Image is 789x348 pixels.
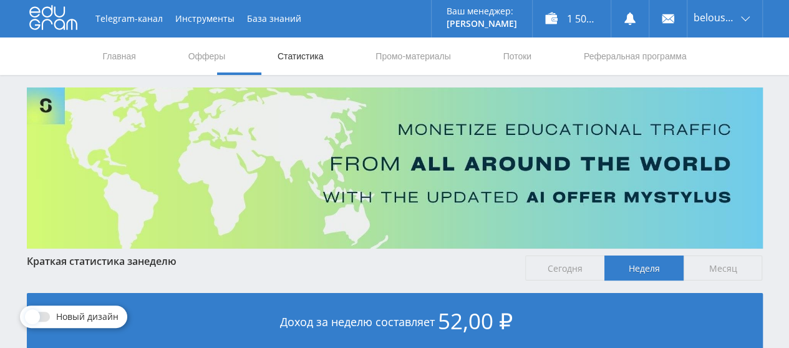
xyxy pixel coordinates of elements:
a: Реферальная программа [583,37,688,75]
span: Сегодня [525,256,604,281]
span: неделю [138,254,177,268]
img: Banner [27,87,763,249]
span: Месяц [684,256,763,281]
span: Неделя [604,256,684,281]
span: Новый дизайн [56,312,119,322]
p: [PERSON_NAME] [447,19,517,29]
a: Потоки [501,37,533,75]
a: Статистика [276,37,325,75]
span: 52,00 ₽ [438,306,513,336]
a: Офферы [187,37,227,75]
a: Главная [102,37,137,75]
a: Промо-материалы [374,37,452,75]
span: belousova1964 [694,12,737,22]
p: Ваш менеджер: [447,6,517,16]
div: Краткая статистика за [27,256,513,267]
